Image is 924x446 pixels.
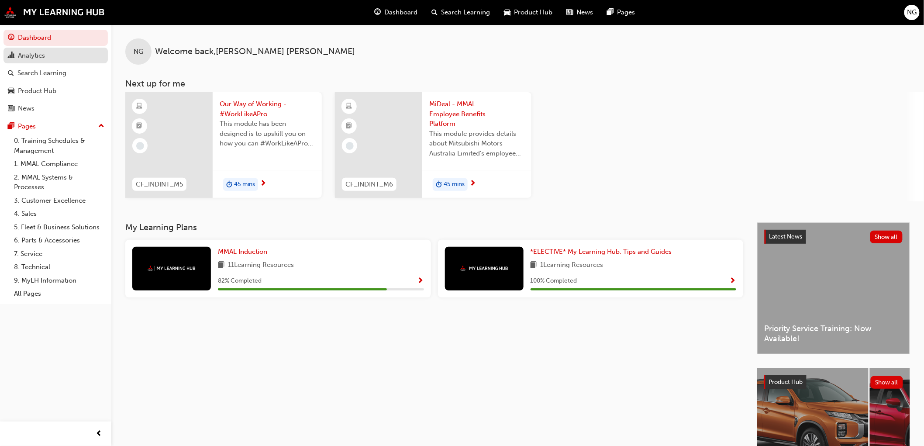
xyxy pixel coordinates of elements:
span: news-icon [566,7,573,18]
a: 1. MMAL Compliance [10,157,108,171]
span: book-icon [218,260,224,271]
img: mmal [460,266,508,271]
a: 9. MyLH Information [10,274,108,287]
a: news-iconNews [559,3,600,21]
span: 1 Learning Resources [541,260,603,271]
span: duration-icon [226,179,232,190]
button: Show all [870,231,903,243]
span: Show Progress [730,277,736,285]
span: chart-icon [8,52,14,60]
span: next-icon [469,180,476,188]
a: Search Learning [3,65,108,81]
span: Dashboard [384,7,417,17]
span: next-icon [260,180,266,188]
span: Priority Service Training: Now Available! [765,324,903,343]
span: 45 mins [444,180,465,190]
a: 7. Service [10,247,108,261]
span: News [576,7,593,17]
div: Analytics [18,51,45,61]
button: Pages [3,118,108,135]
span: car-icon [8,87,14,95]
a: All Pages [10,287,108,301]
span: news-icon [8,105,14,113]
a: News [3,100,108,117]
span: Our Way of Working - #WorkLikeAPro [220,99,315,119]
a: Latest NewsShow allPriority Service Training: Now Available! [757,222,910,354]
span: prev-icon [96,429,103,439]
span: CF_INDINT_M5 [136,180,183,190]
span: Pages [617,7,635,17]
a: Dashboard [3,30,108,46]
span: pages-icon [607,7,614,18]
span: pages-icon [8,123,14,131]
a: MMAL Induction [218,247,271,257]
img: mmal [148,266,196,271]
a: Product Hub [3,83,108,99]
a: 4. Sales [10,207,108,221]
a: CF_INDINT_M5Our Way of Working - #WorkLikeAProThis module has been designed is to upskill you on ... [125,92,322,198]
span: 45 mins [234,180,255,190]
img: mmal [4,7,105,18]
span: book-icon [531,260,537,271]
a: 5. Fleet & Business Solutions [10,221,108,234]
span: 11 Learning Resources [228,260,294,271]
button: Show Progress [417,276,424,287]
a: *ELECTIVE* My Learning Hub: Tips and Guides [531,247,676,257]
span: MMAL Induction [218,248,267,256]
a: Latest NewsShow all [765,230,903,244]
a: Analytics [3,48,108,64]
span: booktick-icon [346,121,352,132]
span: Product Hub [769,378,803,386]
span: 82 % Completed [218,276,262,286]
span: search-icon [431,7,438,18]
button: Show Progress [730,276,736,287]
button: NG [904,5,920,20]
span: car-icon [504,7,510,18]
span: *ELECTIVE* My Learning Hub: Tips and Guides [531,248,672,256]
span: Search Learning [441,7,490,17]
span: Product Hub [514,7,552,17]
span: learningResourceType_ELEARNING-icon [137,101,143,112]
a: guage-iconDashboard [367,3,424,21]
span: Show Progress [417,277,424,285]
a: 0. Training Schedules & Management [10,134,108,157]
span: guage-icon [8,34,14,42]
div: Search Learning [17,68,66,78]
a: 3. Customer Excellence [10,194,108,207]
span: learningResourceType_ELEARNING-icon [346,101,352,112]
span: NG [907,7,917,17]
span: Latest News [769,233,803,240]
a: CF_INDINT_M6MiDeal - MMAL Employee Benefits PlatformThis module provides details about Mitsubishi... [335,92,531,198]
div: Product Hub [18,86,56,96]
span: 100 % Completed [531,276,577,286]
span: This module provides details about Mitsubishi Motors Australia Limited’s employee benefits platfo... [429,129,524,159]
a: car-iconProduct Hub [497,3,559,21]
div: News [18,104,34,114]
h3: My Learning Plans [125,222,743,232]
a: 8. Technical [10,260,108,274]
span: Welcome back , [PERSON_NAME] [PERSON_NAME] [155,47,355,57]
h3: Next up for me [111,79,924,89]
a: 6. Parts & Accessories [10,234,108,247]
a: Product HubShow all [764,375,903,389]
span: CF_INDINT_M6 [345,180,393,190]
div: Pages [18,121,36,131]
button: DashboardAnalyticsSearch LearningProduct HubNews [3,28,108,118]
a: pages-iconPages [600,3,642,21]
a: search-iconSearch Learning [424,3,497,21]
span: duration-icon [436,179,442,190]
span: guage-icon [374,7,381,18]
span: search-icon [8,69,14,77]
button: Show all [871,376,903,389]
span: learningRecordVerb_NONE-icon [136,142,144,150]
a: 2. MMAL Systems & Processes [10,171,108,194]
span: booktick-icon [137,121,143,132]
span: MiDeal - MMAL Employee Benefits Platform [429,99,524,129]
span: up-icon [98,121,104,132]
span: This module has been designed is to upskill you on how you can #WorkLikeAPro at Mitsubishi Motors... [220,119,315,149]
span: NG [134,47,143,57]
span: learningRecordVerb_NONE-icon [346,142,354,150]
